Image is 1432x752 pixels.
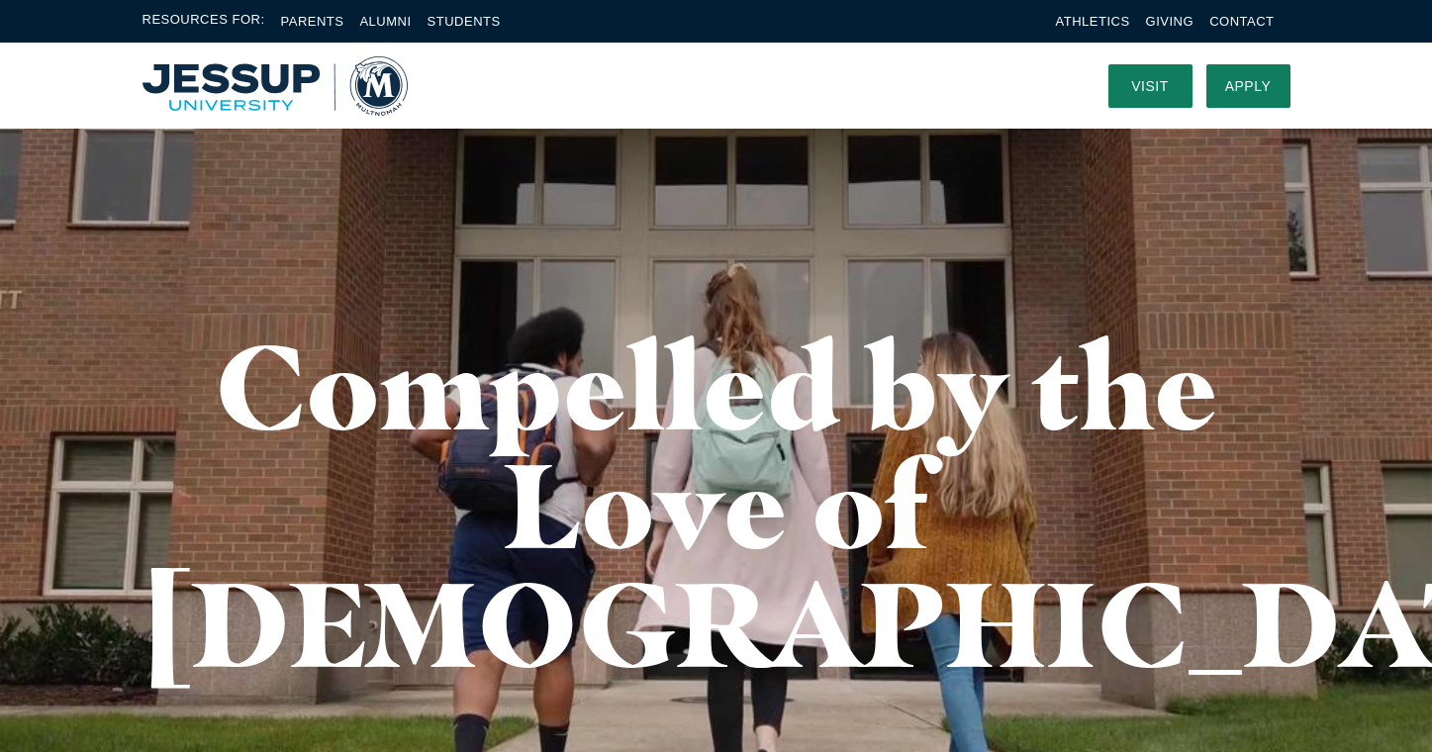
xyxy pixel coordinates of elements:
[143,327,1290,683] h1: Compelled by the Love of [DEMOGRAPHIC_DATA]
[359,14,411,29] a: Alumni
[1206,64,1290,108] a: Apply
[1146,14,1194,29] a: Giving
[143,56,408,116] a: Home
[1108,64,1193,108] a: Visit
[1209,14,1274,29] a: Contact
[428,14,501,29] a: Students
[143,10,265,33] span: Resources For:
[143,56,408,116] img: Multnomah University Logo
[281,14,344,29] a: Parents
[1056,14,1130,29] a: Athletics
